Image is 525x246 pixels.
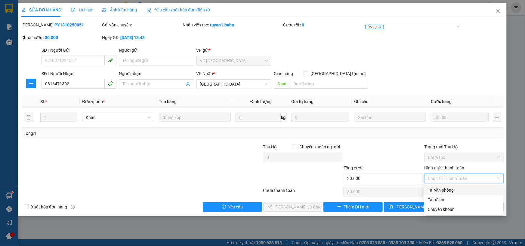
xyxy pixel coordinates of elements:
[29,204,69,210] span: Xuất hóa đơn hàng
[21,8,26,12] span: edit
[424,144,504,150] div: Trạng thái Thu Hộ
[159,99,177,104] span: Tên hàng
[196,47,271,53] div: VP gửi
[54,23,84,27] b: PY1310250051
[263,144,277,149] span: Thu Hộ
[395,204,443,210] span: [PERSON_NAME] thay đổi
[200,56,268,65] span: VP PHÚ YÊN
[26,79,36,88] button: plus
[24,113,33,122] button: delete
[71,8,92,12] span: Lịch sử
[292,99,314,104] span: Giá trị hàng
[337,205,341,209] span: plus
[45,35,58,40] b: 30.000
[496,9,501,14] span: close
[119,70,194,77] div: Người nhận
[384,202,443,212] button: save[PERSON_NAME] thay đổi
[183,22,282,28] div: Nhân viên tạo:
[86,113,150,122] span: Khác
[428,196,500,203] div: Tài xế thu
[274,79,290,89] span: Giao
[302,23,304,27] b: 0
[102,8,106,12] span: picture
[308,70,368,77] span: [GEOGRAPHIC_DATA] tận nơi
[119,47,194,53] div: Người gửi
[428,153,500,162] span: Chưa thu
[24,130,203,137] div: Tổng: 1
[283,22,363,28] div: Cước rồi :
[428,206,500,213] div: Chuyển khoản
[352,96,428,108] th: Ghi chú
[102,22,181,28] div: Gói vận chuyển:
[210,23,234,27] b: tuyen1.beha
[21,8,61,12] span: SỬA ĐƠN HÀNG
[297,144,342,150] span: Chuyển khoản ng. gửi
[21,22,101,28] div: [PERSON_NAME]:
[200,80,268,89] span: ĐẮK LẮK
[274,71,293,76] span: Giao hàng
[42,47,116,53] div: SĐT Người Gửi
[263,202,323,212] button: check[PERSON_NAME] và Giao hàng
[120,35,145,40] b: [DATE] 13:43
[147,8,210,12] span: Yêu cầu xuất hóa đơn điện tử
[281,113,287,122] span: kg
[147,8,151,13] img: icon
[378,25,381,28] span: close
[490,3,507,20] button: Close
[196,71,213,76] span: VP Nhận
[102,34,181,41] div: Ngày GD:
[108,81,113,86] span: phone
[71,8,75,12] span: clock-circle
[354,113,426,122] input: Ghi Chú
[323,202,383,212] button: plusThêm ĐH mới
[203,202,262,212] button: exclamation-circleYêu cầu
[290,79,368,89] input: Dọc đường
[159,113,231,122] input: VD: Bàn, Ghế
[26,81,36,86] span: plus
[292,113,350,122] input: 0
[494,113,501,122] button: plus
[108,58,113,62] span: phone
[428,174,500,183] span: Chọn HT Thanh Toán
[424,166,464,170] label: Hình thức thanh toán
[40,99,45,104] span: SL
[431,99,452,104] span: Cước hàng
[21,34,101,41] div: Chưa cước :
[428,187,500,193] div: Tại văn phòng
[365,25,384,29] span: ĐÃ GỌI
[344,204,369,210] span: Thêm ĐH mới
[250,99,272,104] span: Định lượng
[222,205,226,209] span: exclamation-circle
[82,99,105,104] span: Đơn vị tính
[42,70,116,77] div: SĐT Người Nhận
[389,205,393,209] span: save
[71,205,75,209] span: info-circle
[344,166,363,170] span: Tổng cước
[228,204,243,210] span: Yêu cầu
[263,187,343,198] div: Chưa thanh toán
[102,8,137,12] span: Ảnh kiện hàng
[431,113,489,122] input: 0
[186,82,190,87] span: user-add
